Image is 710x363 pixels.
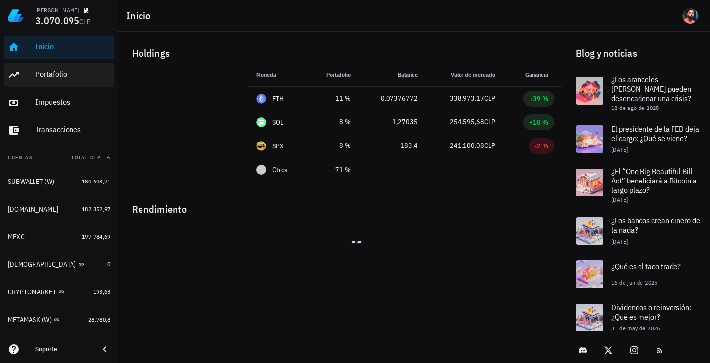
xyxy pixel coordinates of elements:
[611,124,699,143] span: El presidente de la FED deja el cargo: ¿Qué se viene?
[82,178,110,185] span: 180.693,71
[358,63,426,87] th: Balance
[552,165,554,174] span: -
[8,288,56,296] div: CRYPTOMARKET
[4,197,114,221] a: [DOMAIN_NAME] 182.352,97
[71,154,101,161] span: Total CLP
[525,71,554,78] span: Ganancia
[568,253,710,296] a: ¿Qué es el taco trade? 16 de jun de 2025
[611,279,658,286] span: 16 de jun de 2025
[35,42,110,51] div: Inicio
[611,196,628,203] span: [DATE]
[611,238,628,245] span: [DATE]
[8,260,76,269] div: [DEMOGRAPHIC_DATA]
[484,117,495,126] span: CLP
[484,141,495,150] span: CLP
[611,302,691,322] span: Dividendos o reinversión: ¿Qué es mejor?
[35,14,79,27] span: 3.070.095
[568,161,710,209] a: ¿El “One Big Beautiful Bill Act” beneficiará a Bitcoin a largo plazo? [DATE]
[8,205,58,214] div: [DOMAIN_NAME]
[35,70,110,79] div: Portafolio
[272,117,284,127] div: SOL
[534,141,548,151] div: -2 %
[529,117,548,127] div: +10 %
[4,36,114,59] a: Inicio
[450,117,484,126] span: 254.595,68
[82,233,110,240] span: 197.784,69
[568,209,710,253] a: ¿Los bancos crean dinero de la nada? [DATE]
[272,94,284,104] div: ETH
[272,165,287,175] span: Otros
[568,69,710,117] a: ¿Los aranceles [PERSON_NAME] pueden desencadenar una crisis? 18 de ago de 2025
[611,166,697,195] span: ¿El “One Big Beautiful Bill Act” beneficiará a Bitcoin a largo plazo?
[35,6,79,14] div: [PERSON_NAME]
[426,63,503,87] th: Valor de mercado
[4,91,114,114] a: Impuestos
[484,94,495,103] span: CLP
[316,141,351,151] div: 8 %
[611,216,700,235] span: ¿Los bancos crean dinero de la nada?
[316,117,351,127] div: 8 %
[366,117,418,127] div: 1,27035
[107,260,110,268] span: 0
[8,8,24,24] img: LedgiFi
[35,125,110,134] div: Transacciones
[4,146,114,170] button: CuentasTotal CLP
[79,17,91,26] span: CLP
[88,316,110,323] span: 28.780,8
[493,165,495,174] span: -
[529,94,548,104] div: +39 %
[415,165,418,174] span: -
[316,93,351,104] div: 11 %
[4,170,114,193] a: SUBWALLET (W) 180.693,71
[124,37,562,69] div: Holdings
[256,117,266,127] div: SOL-icon
[611,146,628,153] span: [DATE]
[568,37,710,69] div: Blog y noticias
[348,234,365,244] a: Charting by TradingView
[450,141,484,150] span: 241.100,08
[82,205,110,213] span: 182.352,97
[124,193,562,217] div: Rendimiento
[611,104,659,111] span: 18 de ago de 2025
[366,93,418,104] div: 0,07376772
[126,8,155,24] h1: Inicio
[256,141,266,151] div: SPX-icon
[568,296,710,339] a: Dividendos o reinversión: ¿Qué es mejor? 31 de may de 2025
[611,261,681,271] span: ¿Qué es el taco trade?
[8,178,54,186] div: SUBWALLET (W)
[4,63,114,87] a: Portafolio
[35,97,110,107] div: Impuestos
[611,325,660,332] span: 31 de may de 2025
[308,63,358,87] th: Portafolio
[272,141,284,151] div: SPX
[93,288,110,295] span: 193,63
[35,345,91,353] div: Soporte
[4,308,114,331] a: METAMASK (W) 28.780,8
[248,63,308,87] th: Moneda
[450,94,484,103] span: 338.973,17
[568,117,710,161] a: El presidente de la FED deja el cargo: ¿Qué se viene? [DATE]
[682,8,698,24] div: avatar
[4,280,114,304] a: CRYPTOMARKET 193,63
[8,316,52,324] div: METAMASK (W)
[4,225,114,249] a: MEXC 197.784,69
[8,233,25,241] div: MEXC
[4,253,114,276] a: [DEMOGRAPHIC_DATA] 0
[611,74,691,103] span: ¿Los aranceles [PERSON_NAME] pueden desencadenar una crisis?
[366,141,418,151] div: 183,4
[256,94,266,104] div: ETH-icon
[4,118,114,142] a: Transacciones
[316,165,351,175] div: 71 %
